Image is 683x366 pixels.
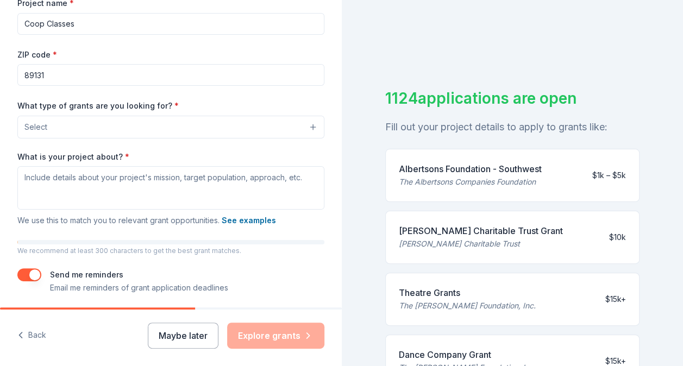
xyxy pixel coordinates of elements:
label: Send me reminders [50,270,123,279]
label: What is your project about? [17,152,129,162]
div: [PERSON_NAME] Charitable Trust [399,237,563,250]
div: Fill out your project details to apply to grants like: [385,118,640,136]
input: 12345 (U.S. only) [17,64,324,86]
div: $10k [609,231,626,244]
p: Email me reminders of grant application deadlines [50,281,228,294]
div: $15k+ [605,293,626,306]
span: We use this to match you to relevant grant opportunities. [17,216,276,225]
div: Theatre Grants [399,286,536,299]
div: $1k – $5k [592,169,626,182]
div: 1124 applications are open [385,87,640,110]
button: Select [17,116,324,138]
label: What type of grants are you looking for? [17,100,179,111]
div: [PERSON_NAME] Charitable Trust Grant [399,224,563,237]
label: ZIP code [17,49,57,60]
p: We recommend at least 300 characters to get the best grant matches. [17,247,324,255]
button: Maybe later [148,323,218,349]
input: After school program [17,13,324,35]
div: Albertsons Foundation - Southwest [399,162,542,175]
span: Select [24,121,47,134]
button: See examples [222,214,276,227]
div: Dance Company Grant [399,348,536,361]
button: Back [17,324,46,347]
div: The [PERSON_NAME] Foundation, Inc. [399,299,536,312]
div: The Albertsons Companies Foundation [399,175,542,188]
